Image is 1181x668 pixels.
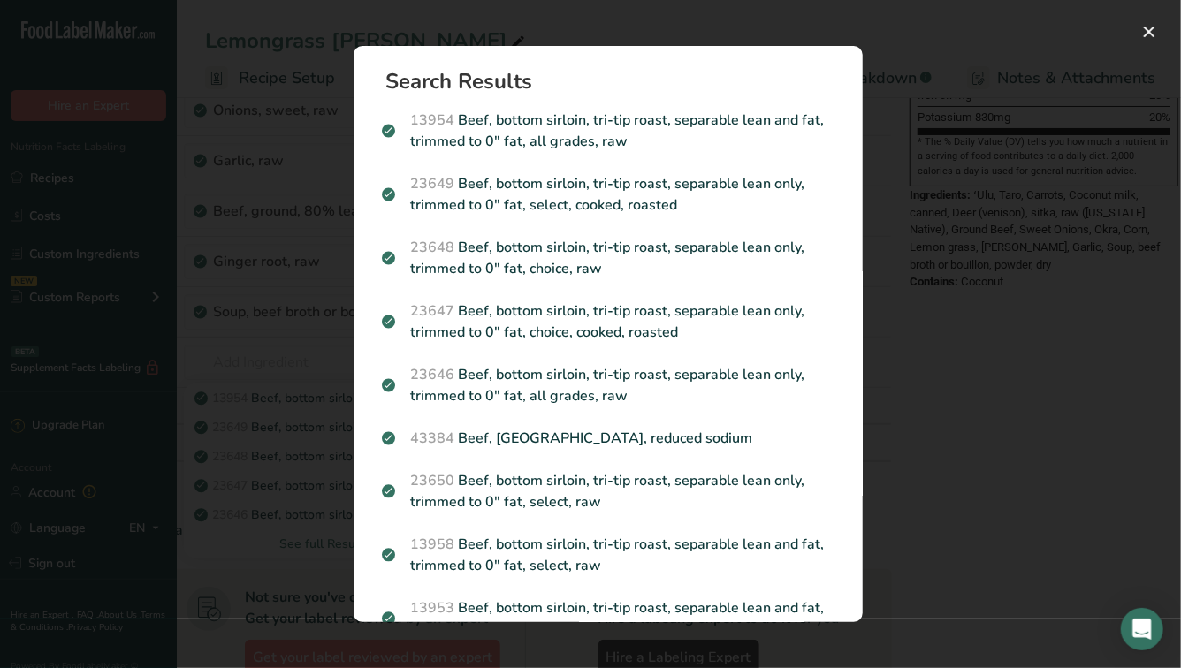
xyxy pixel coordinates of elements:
div: Open Intercom Messenger [1121,608,1163,650]
span: 23650 [410,471,454,490]
p: Beef, bottom sirloin, tri-tip roast, separable lean and fat, trimmed to 0" fat, all grades, raw [382,110,834,152]
span: 43384 [410,429,454,448]
p: Beef, bottom sirloin, tri-tip roast, separable lean only, trimmed to 0" fat, choice, cooked, roasted [382,300,834,343]
p: Beef, bottom sirloin, tri-tip roast, separable lean only, trimmed to 0" fat, select, cooked, roasted [382,173,834,216]
span: 23646 [410,365,454,384]
span: 13954 [410,110,454,130]
span: 13958 [410,535,454,554]
span: 23647 [410,301,454,321]
p: Beef, [GEOGRAPHIC_DATA], reduced sodium [382,428,834,449]
p: Beef, bottom sirloin, tri-tip roast, separable lean and fat, trimmed to 0" fat, all grades, cooke... [382,597,834,640]
p: Beef, bottom sirloin, tri-tip roast, separable lean only, trimmed to 0" fat, select, raw [382,470,834,512]
span: 23648 [410,238,454,257]
span: 23649 [410,174,454,194]
p: Beef, bottom sirloin, tri-tip roast, separable lean only, trimmed to 0" fat, all grades, raw [382,364,834,406]
h1: Search Results [385,71,845,92]
span: 13953 [410,598,454,618]
p: Beef, bottom sirloin, tri-tip roast, separable lean and fat, trimmed to 0" fat, select, raw [382,534,834,576]
p: Beef, bottom sirloin, tri-tip roast, separable lean only, trimmed to 0" fat, choice, raw [382,237,834,279]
